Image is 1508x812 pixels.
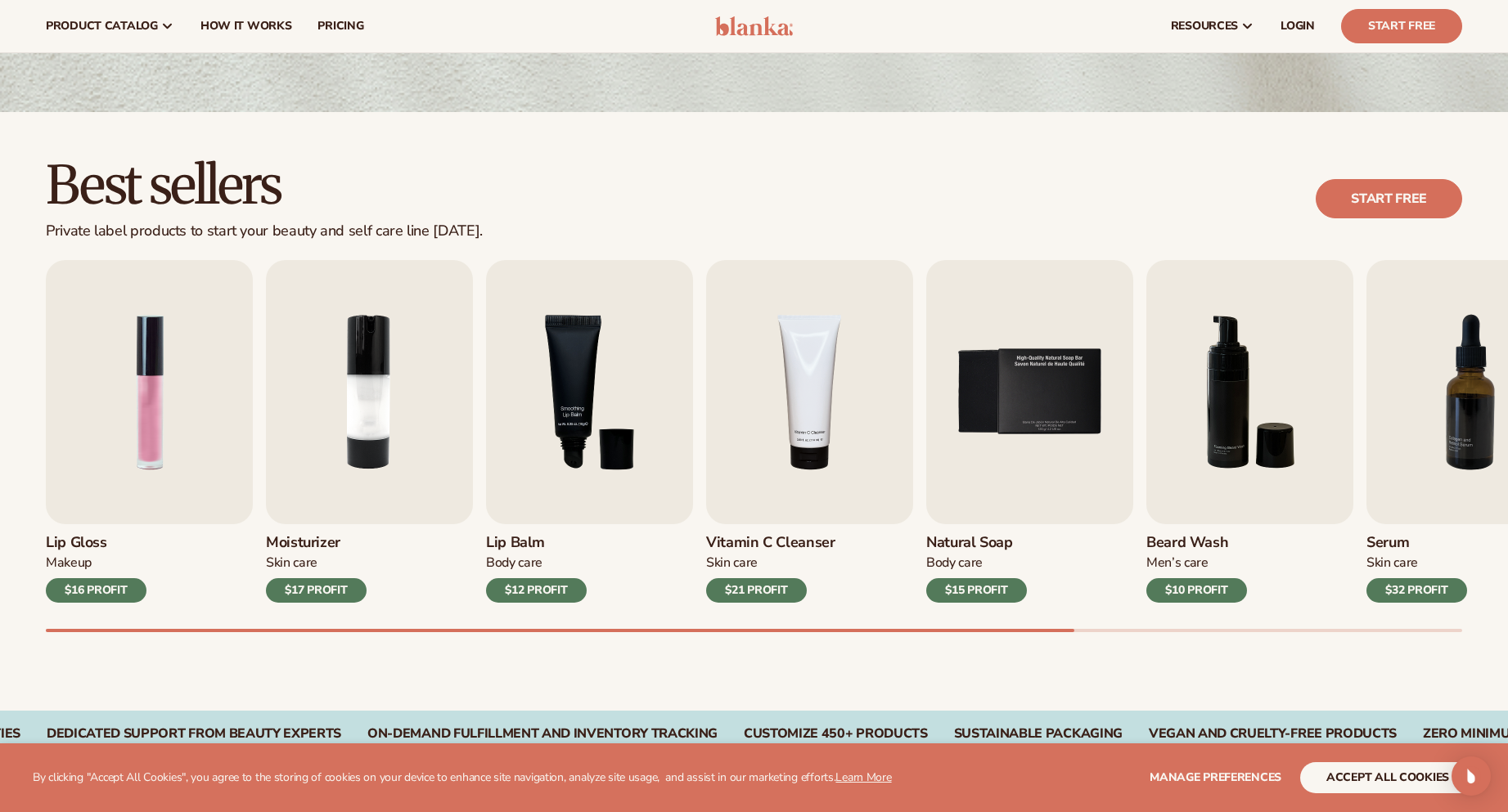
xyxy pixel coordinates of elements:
div: Body Care [486,554,587,572]
a: Learn More [835,769,891,785]
div: $16 PROFIT [46,578,146,603]
div: $12 PROFIT [486,578,587,603]
a: 6 / 9 [1146,260,1353,603]
h3: Serum [1366,534,1467,552]
div: Skin Care [1366,554,1467,572]
p: By clicking "Accept All Cookies", you agree to the storing of cookies on your device to enhance s... [33,771,892,785]
h3: Vitamin C Cleanser [706,534,835,552]
div: $15 PROFIT [926,578,1027,603]
div: $10 PROFIT [1146,578,1247,603]
h3: Natural Soap [926,534,1027,552]
button: Manage preferences [1150,762,1281,793]
span: product catalog [46,20,158,33]
a: Start Free [1341,9,1462,43]
button: accept all cookies [1300,762,1475,793]
div: CUSTOMIZE 450+ PRODUCTS [744,726,928,742]
span: resources [1171,20,1238,33]
h3: Moisturizer [266,534,367,552]
a: 4 / 9 [706,260,913,603]
div: VEGAN AND CRUELTY-FREE PRODUCTS [1149,726,1397,742]
a: 3 / 9 [486,260,693,603]
div: On-Demand Fulfillment and Inventory Tracking [367,726,718,742]
h3: Lip Gloss [46,534,146,552]
span: How It Works [200,20,292,33]
div: Skin Care [706,554,835,572]
div: Makeup [46,554,146,572]
a: 5 / 9 [926,260,1133,603]
div: SUSTAINABLE PACKAGING [954,726,1123,742]
div: $32 PROFIT [1366,578,1467,603]
div: Open Intercom Messenger [1452,756,1491,796]
h3: Lip Balm [486,534,587,552]
div: $21 PROFIT [706,578,807,603]
div: Skin Care [266,554,367,572]
div: $17 PROFIT [266,578,367,603]
h2: Best sellers [46,158,483,213]
span: Manage preferences [1150,769,1281,785]
a: 2 / 9 [266,260,473,603]
span: pricing [317,20,363,33]
span: LOGIN [1281,20,1315,33]
div: Private label products to start your beauty and self care line [DATE]. [46,222,483,240]
h3: Beard Wash [1146,534,1247,552]
img: logo [715,16,793,36]
div: Body Care [926,554,1027,572]
a: 1 / 9 [46,260,253,603]
div: Dedicated Support From Beauty Experts [47,726,341,742]
a: Start free [1316,179,1462,218]
div: Men’s Care [1146,554,1247,572]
